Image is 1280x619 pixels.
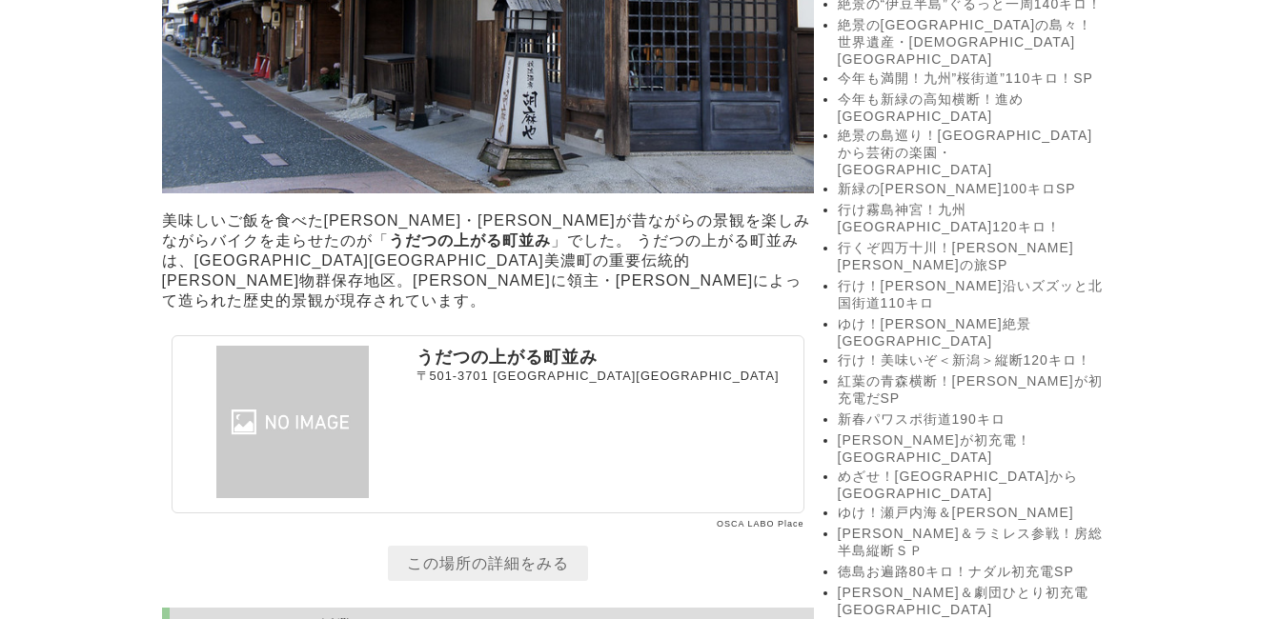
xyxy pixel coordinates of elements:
strong: うだつの上がる町並み [389,232,551,249]
a: 絶景の[GEOGRAPHIC_DATA]の島々！世界遺産・[DEMOGRAPHIC_DATA][GEOGRAPHIC_DATA] [838,17,1105,67]
a: [PERSON_NAME]＆劇団ひとり初充電[GEOGRAPHIC_DATA] [838,585,1105,617]
p: うだつの上がる町並み [417,346,798,369]
a: 行け！美味いぞ＜新潟＞縦断120キロ！ [838,352,1105,369]
a: この場所の詳細をみる [388,546,588,581]
a: めざせ！[GEOGRAPHIC_DATA]から[GEOGRAPHIC_DATA] [838,469,1105,501]
a: [PERSON_NAME]が初充電！[GEOGRAPHIC_DATA] [838,432,1105,465]
a: OSCA LABO Place [717,519,804,529]
a: 紅葉の青森横断！[PERSON_NAME]が初充電だSP [838,373,1105,408]
a: 行け！[PERSON_NAME]沿いズズッと北国街道110キロ [838,278,1105,312]
a: ゆけ！[PERSON_NAME]絶景[GEOGRAPHIC_DATA] [838,316,1105,349]
span: 〒501-3701 [417,369,489,383]
a: 今年も新緑の高知横断！進め[GEOGRAPHIC_DATA] [838,91,1105,124]
span: [GEOGRAPHIC_DATA][GEOGRAPHIC_DATA] [493,369,779,383]
a: 新緑の[PERSON_NAME]100キロSP [838,181,1105,198]
a: [PERSON_NAME]＆ラミレス参戦！房総半島縦断ＳＰ [838,526,1105,560]
a: 行くぞ四万十川！[PERSON_NAME][PERSON_NAME]の旅SP [838,240,1105,274]
a: 絶景の島巡り！[GEOGRAPHIC_DATA]から芸術の楽園・[GEOGRAPHIC_DATA] [838,128,1105,177]
p: 美味しいご飯を食べた[PERSON_NAME]・[PERSON_NAME]が昔ながらの景観を楽しみながらバイクを走らせたのが「 」でした。 うだつの上がる町並みは、[GEOGRAPHIC_DAT... [162,207,814,316]
a: 新春パワスポ街道190キロ [838,411,1105,429]
img: うだつの上がる町並み [178,346,407,498]
a: 行け霧島神宮！九州[GEOGRAPHIC_DATA]120キロ！ [838,202,1105,236]
a: 今年も満開！九州”桜街道”110キロ！SP [838,70,1105,88]
a: [PERSON_NAME] [57,13,174,30]
a: ゆけ！瀬戸内海＆[PERSON_NAME] [838,505,1105,522]
a: 徳島お遍路80キロ！ナダル初充電SP [838,564,1105,581]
